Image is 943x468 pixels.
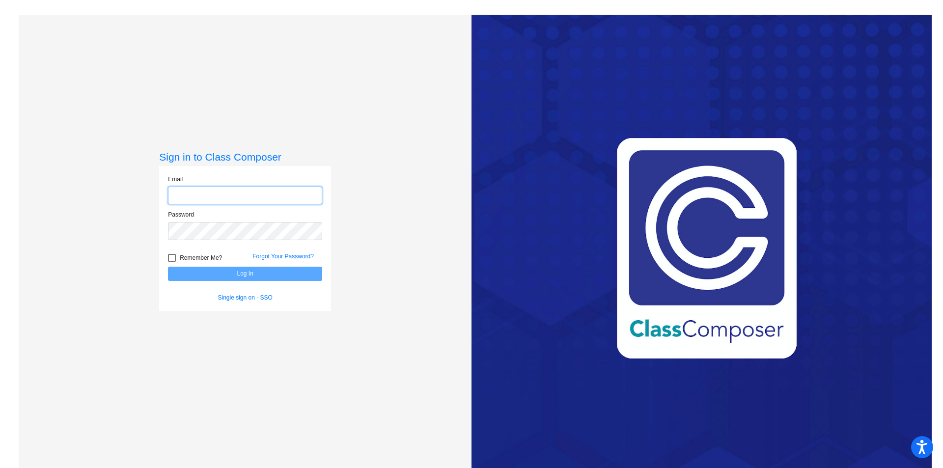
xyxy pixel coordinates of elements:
a: Single sign on - SSO [218,294,273,301]
h3: Sign in to Class Composer [159,151,331,163]
label: Email [168,175,183,184]
button: Log In [168,267,322,281]
span: Remember Me? [180,252,222,264]
a: Forgot Your Password? [252,253,314,260]
label: Password [168,210,194,219]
